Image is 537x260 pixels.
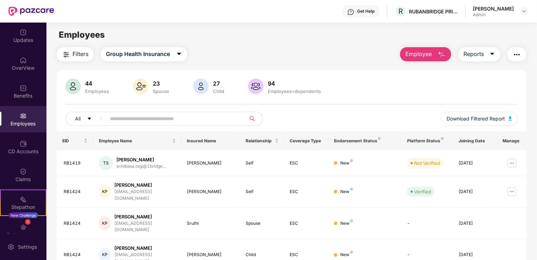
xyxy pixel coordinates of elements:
[84,80,110,87] div: 44
[59,30,105,40] span: Employees
[8,7,54,16] img: New Pazcare Logo
[114,182,176,188] div: [PERSON_NAME]
[459,252,491,258] div: [DATE]
[266,80,322,87] div: 94
[193,79,209,94] img: svg+xml;base64,PHN2ZyB4bWxucz0iaHR0cDovL3d3dy53My5vcmcvMjAwMC9zdmciIHhtbG5zOnhsaW5rPSJodHRwOi8vd3...
[290,252,323,258] div: ESC
[1,204,46,211] div: Stepathon
[400,47,451,61] button: Employee
[20,140,27,147] img: svg+xml;base64,PHN2ZyBpZD0iQ0RfQWNjb3VudHMiIGRhdGEtbmFtZT0iQ0QgQWNjb3VudHMiIHhtbG5zPSJodHRwOi8vd3...
[64,188,88,195] div: RB1424
[93,131,181,150] th: Employee Name
[414,160,440,167] div: Not Verified
[7,243,14,250] img: svg+xml;base64,PHN2ZyBpZD0iU2V0dGluZy0yMHgyMCIgeG1sbnM9Imh0dHA6Ly93d3cudzMub3JnLzIwMDAvc3ZnIiB3aW...
[99,216,111,230] div: KP
[65,112,108,126] button: Allcaret-down
[405,50,432,58] span: Employee
[240,131,284,150] th: Relationship
[16,243,39,250] div: Settings
[398,7,403,16] span: R
[211,88,226,94] div: Child
[246,138,273,144] span: Relationship
[57,131,93,150] th: EID
[20,196,27,203] img: svg+xml;base64,PHN2ZyB4bWxucz0iaHR0cDovL3d3dy53My5vcmcvMjAwMC9zdmciIHdpZHRoPSIyMSIgaGVpZ2h0PSIyMC...
[246,188,278,195] div: Self
[463,50,484,58] span: Reports
[114,220,176,234] div: [EMAIL_ADDRESS][DOMAIN_NAME]
[20,168,27,175] img: svg+xml;base64,PHN2ZyBpZD0iQ2xhaW0iIHhtbG5zPSJodHRwOi8vd3d3LnczLm9yZy8yMDAwL3N2ZyIgd2lkdGg9IjIwIi...
[246,160,278,167] div: Self
[62,138,82,144] span: EID
[340,160,353,167] div: New
[116,156,166,163] div: [PERSON_NAME]
[99,138,170,144] span: Employee Name
[248,79,264,94] img: svg+xml;base64,PHN2ZyB4bWxucz0iaHR0cDovL3d3dy53My5vcmcvMjAwMC9zdmciIHhtbG5zOnhsaW5rPSJodHRwOi8vd3...
[245,116,259,122] span: search
[473,5,514,12] div: [PERSON_NAME]
[447,115,505,123] span: Download Filtered Report
[350,159,353,162] img: svg+xml;base64,PHN2ZyB4bWxucz0iaHR0cDovL3d3dy53My5vcmcvMjAwMC9zdmciIHdpZHRoPSI4IiBoZWlnaHQ9IjgiIH...
[246,252,278,258] div: Child
[513,50,521,59] img: svg+xml;base64,PHN2ZyB4bWxucz0iaHR0cDovL3d3dy53My5vcmcvMjAwMC9zdmciIHdpZHRoPSIyNCIgaGVpZ2h0PSIyNC...
[99,156,113,170] div: TS
[20,29,27,36] img: svg+xml;base64,PHN2ZyBpZD0iVXBkYXRlZCIgeG1sbnM9Imh0dHA6Ly93d3cudzMub3JnLzIwMDAvc3ZnIiB3aWR0aD0iMj...
[459,160,491,167] div: [DATE]
[114,213,176,220] div: [PERSON_NAME]
[20,112,27,119] img: svg+xml;base64,PHN2ZyBpZD0iRW1wbG95ZWVzIiB4bWxucz0iaHR0cDovL3d3dy53My5vcmcvMjAwMC9zdmciIHdpZHRoPS...
[151,80,171,87] div: 23
[99,185,111,199] div: KP
[187,252,235,258] div: [PERSON_NAME]
[20,57,27,64] img: svg+xml;base64,PHN2ZyBpZD0iSG9tZSIgeG1sbnM9Imh0dHA6Ly93d3cudzMub3JnLzIwMDAvc3ZnIiB3aWR0aD0iMjAiIG...
[245,112,263,126] button: search
[459,220,491,227] div: [DATE]
[106,50,170,58] span: Group Health Insurance
[340,188,353,195] div: New
[114,245,176,252] div: [PERSON_NAME]
[64,220,88,227] div: RB1424
[187,188,235,195] div: [PERSON_NAME]
[187,160,235,167] div: [PERSON_NAME]
[506,157,518,169] img: manageButton
[182,131,240,150] th: Insured Name
[340,220,353,227] div: New
[489,51,495,57] span: caret-down
[8,212,38,218] div: New Challenge
[20,224,27,231] img: svg+xml;base64,PHN2ZyBpZD0iRW5kb3JzZW1lbnRzIiB4bWxucz0iaHR0cDovL3d3dy53My5vcmcvMjAwMC9zdmciIHdpZH...
[64,252,88,258] div: RB1424
[437,50,446,59] img: svg+xml;base64,PHN2ZyB4bWxucz0iaHR0cDovL3d3dy53My5vcmcvMjAwMC9zdmciIHhtbG5zOnhsaW5rPSJodHRwOi8vd3...
[334,138,396,144] div: Endorsement Status
[402,208,453,240] td: -
[246,220,278,227] div: Spouse
[116,163,166,170] div: srinibasa.togi@1bridge...
[64,160,88,167] div: RB1419
[522,8,527,14] img: svg+xml;base64,PHN2ZyBpZD0iRHJvcGRvd24tMzJ4MzIiIHhtbG5zPSJodHRwOi8vd3d3LnczLm9yZy8yMDAwL3N2ZyIgd2...
[211,80,226,87] div: 27
[458,47,500,61] button: Reportscaret-down
[151,88,171,94] div: Spouse
[284,131,328,150] th: Coverage Type
[453,131,497,150] th: Joining Date
[407,138,447,144] div: Platform Status
[25,219,31,225] div: 1
[75,115,81,123] span: All
[409,8,458,15] div: RUBANBRIDGE PRIVATE LIMITED
[133,79,149,94] img: svg+xml;base64,PHN2ZyB4bWxucz0iaHR0cDovL3d3dy53My5vcmcvMjAwMC9zdmciIHhtbG5zOnhsaW5rPSJodHRwOi8vd3...
[187,220,235,227] div: Sruthi
[414,188,431,195] div: Verified
[378,137,381,140] img: svg+xml;base64,PHN2ZyB4bWxucz0iaHR0cDovL3d3dy53My5vcmcvMjAwMC9zdmciIHdpZHRoPSI4IiBoZWlnaHQ9IjgiIH...
[57,47,94,61] button: Filters
[72,50,88,58] span: Filters
[65,79,81,94] img: svg+xml;base64,PHN2ZyB4bWxucz0iaHR0cDovL3d3dy53My5vcmcvMjAwMC9zdmciIHhtbG5zOnhsaW5rPSJodHRwOi8vd3...
[350,251,353,254] img: svg+xml;base64,PHN2ZyB4bWxucz0iaHR0cDovL3d3dy53My5vcmcvMjAwMC9zdmciIHdpZHRoPSI4IiBoZWlnaHQ9IjgiIH...
[357,8,374,14] div: Get Help
[20,85,27,92] img: svg+xml;base64,PHN2ZyBpZD0iQmVuZWZpdHMiIHhtbG5zPSJodHRwOi8vd3d3LnczLm9yZy8yMDAwL3N2ZyIgd2lkdGg9Ij...
[350,219,353,222] img: svg+xml;base64,PHN2ZyB4bWxucz0iaHR0cDovL3d3dy53My5vcmcvMjAwMC9zdmciIHdpZHRoPSI4IiBoZWlnaHQ9IjgiIH...
[84,88,110,94] div: Employees
[114,188,176,202] div: [EMAIL_ADDRESS][DOMAIN_NAME]
[266,88,322,94] div: Employees+dependents
[290,160,323,167] div: ESC
[290,220,323,227] div: ESC
[459,188,491,195] div: [DATE]
[441,112,518,126] button: Download Filtered Report
[87,116,92,122] span: caret-down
